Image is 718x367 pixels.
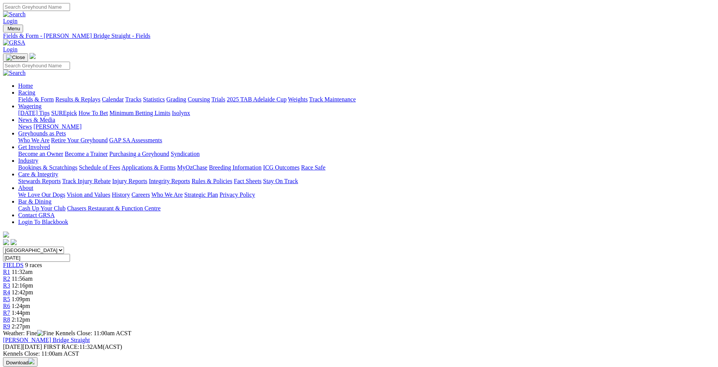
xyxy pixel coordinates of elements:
a: Rules & Policies [192,178,232,184]
span: 2:27pm [12,323,30,330]
a: News & Media [18,117,55,123]
span: 11:32AM(ACST) [44,344,122,350]
a: Fact Sheets [234,178,262,184]
a: Industry [18,157,38,164]
a: Chasers Restaurant & Function Centre [67,205,160,211]
a: Care & Integrity [18,171,58,177]
a: Fields & Form [18,96,54,103]
a: Minimum Betting Limits [109,110,170,116]
span: R9 [3,323,10,330]
a: Bookings & Scratchings [18,164,77,171]
a: Applications & Forms [121,164,176,171]
span: 9 races [25,262,42,268]
a: R5 [3,296,10,302]
a: Statistics [143,96,165,103]
span: 1:44pm [12,309,30,316]
a: Coursing [188,96,210,103]
span: 1:24pm [12,303,30,309]
span: 11:32am [12,269,33,275]
a: Trials [211,96,225,103]
a: Stay On Track [263,178,298,184]
a: Schedule of Fees [79,164,120,171]
div: News & Media [18,123,715,130]
a: 2025 TAB Adelaide Cup [227,96,287,103]
a: We Love Our Dogs [18,191,65,198]
a: Wagering [18,103,42,109]
a: History [112,191,130,198]
a: Strategic Plan [184,191,218,198]
img: Search [3,70,26,76]
div: Get Involved [18,151,715,157]
a: R2 [3,275,10,282]
a: GAP SA Assessments [109,137,162,143]
a: About [18,185,33,191]
a: Fields & Form - [PERSON_NAME] Bridge Straight - Fields [3,33,715,39]
img: Fine [37,330,54,337]
a: Contact GRSA [18,212,55,218]
span: [DATE] [3,344,23,350]
a: How To Bet [79,110,108,116]
span: Menu [8,26,20,31]
a: Login [3,18,17,24]
div: Wagering [18,110,715,117]
a: R6 [3,303,10,309]
input: Search [3,3,70,11]
a: Purchasing a Greyhound [109,151,169,157]
a: Who We Are [151,191,183,198]
button: Toggle navigation [3,53,28,62]
div: Bar & Dining [18,205,715,212]
a: Track Injury Rebate [62,178,111,184]
a: Tracks [125,96,142,103]
img: twitter.svg [11,239,17,245]
img: download.svg [28,358,34,364]
a: Calendar [102,96,124,103]
a: Careers [131,191,150,198]
a: Isolynx [172,110,190,116]
a: Privacy Policy [220,191,255,198]
div: Care & Integrity [18,178,715,185]
span: 1:09pm [12,296,30,302]
a: Injury Reports [112,178,147,184]
span: 12:16pm [12,282,33,289]
span: Kennels Close: 11:00am ACST [55,330,131,336]
span: Weather: Fine [3,330,55,336]
a: R8 [3,316,10,323]
a: Weights [288,96,308,103]
a: Become a Trainer [65,151,108,157]
a: R4 [3,289,10,295]
a: Greyhounds as Pets [18,130,66,137]
a: Who We Are [18,137,50,143]
img: GRSA [3,39,25,46]
a: Become an Owner [18,151,63,157]
div: About [18,191,715,198]
a: Results & Replays [55,96,100,103]
a: FIELDS [3,262,23,268]
a: R1 [3,269,10,275]
a: Get Involved [18,144,50,150]
span: [DATE] [3,344,42,350]
a: R7 [3,309,10,316]
img: Search [3,11,26,18]
a: Race Safe [301,164,325,171]
a: R3 [3,282,10,289]
img: facebook.svg [3,239,9,245]
a: ICG Outcomes [263,164,299,171]
a: Track Maintenance [309,96,356,103]
a: Retire Your Greyhound [51,137,108,143]
div: Industry [18,164,715,171]
input: Select date [3,254,70,262]
a: [DATE] Tips [18,110,50,116]
a: News [18,123,32,130]
img: logo-grsa-white.png [30,53,36,59]
a: Integrity Reports [149,178,190,184]
span: 11:56am [12,275,33,282]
